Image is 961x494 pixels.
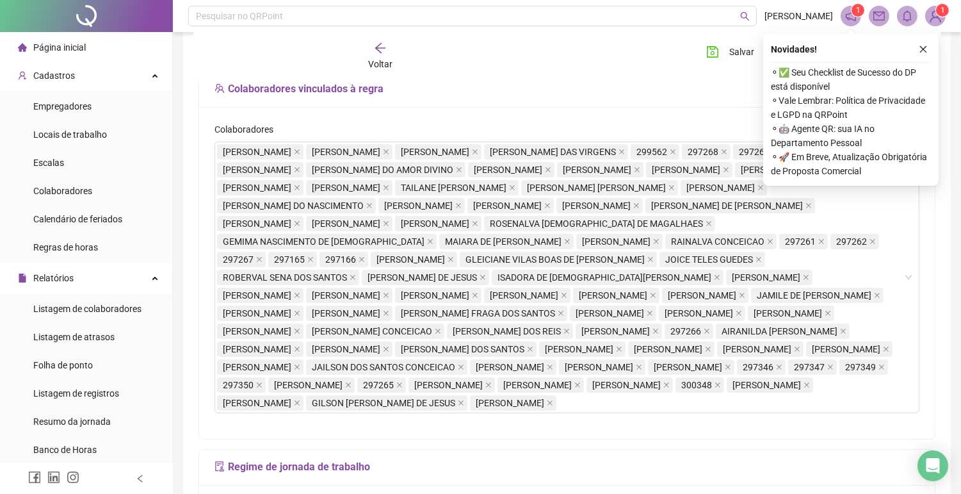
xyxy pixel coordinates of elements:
span: [PERSON_NAME] [592,378,661,392]
span: RAFAEL OLIVEIRA COSTA SILVA [556,198,643,213]
span: FELIPE GABRIEL DE CARVALHO BARBOSA [268,377,355,393]
span: notification [845,10,857,22]
span: close [650,292,656,299]
span: 297347 [788,359,837,375]
span: close [294,346,300,352]
span: close [653,238,659,245]
span: 297262 [836,235,867,249]
span: BARBARA CREUZA FRAGA DOS SANTOS [395,306,567,321]
span: ROBERTA COSTA MARTINS [217,306,303,321]
span: close [721,149,727,155]
span: MICHELE DE ALMEIDA CONCEICAO [306,324,444,339]
span: close [663,382,670,388]
span: close [294,310,300,317]
span: LUANNA STEPHANE SANTOS SILVA ALFEU [559,359,645,375]
span: [PERSON_NAME] [384,199,453,213]
span: RAINALVA CONCEICAO [665,234,777,249]
span: close [714,274,720,281]
span: close [383,185,389,191]
span: close [618,149,625,155]
span: close [755,256,762,263]
span: [PERSON_NAME] DOS SANTOS [401,342,524,356]
span: 297347 [794,360,825,374]
span: 297264 [733,144,782,160]
span: close [480,274,486,281]
span: close [345,382,351,388]
span: BIANCA BENJAMIM SILVA [467,198,554,213]
span: [PERSON_NAME] DOS REIS [453,324,561,338]
span: team [214,83,225,94]
span: close [455,202,462,209]
span: ⚬ 🚀 Em Breve, Atualização Obrigatória de Proposta Comercial [771,150,931,178]
span: [PERSON_NAME] [223,288,291,302]
span: [PERSON_NAME] [665,306,733,320]
span: [PERSON_NAME] [563,163,631,177]
span: ANDRESSA SOUSA LOPES DOS SANTOS [586,377,673,393]
span: MIGUEL ANJOS DO AMOR DIVINO [306,162,465,177]
span: [PERSON_NAME] [490,288,558,302]
span: close [396,382,403,388]
span: close [647,256,654,263]
span: [PERSON_NAME] DAS VIRGENS [490,145,616,159]
span: ESTHER VICTORIA LEON FIGUEREDO [717,342,804,357]
span: RAINALVA CONCEICAO [671,235,764,249]
label: Colaboradores [214,122,282,136]
span: [PERSON_NAME] [PERSON_NAME] [527,181,666,195]
span: close [545,167,551,173]
span: EVELIN SIMOES DOS REIS [447,324,573,339]
span: bell [901,10,913,22]
sup: Atualize o seu contato no menu Meus Dados [936,4,949,17]
span: 297266 [670,324,701,338]
span: Banco de Horas [33,445,97,455]
span: EDSON DOS SANTOS COSTA [395,216,481,231]
span: Calendário de feriados [33,214,122,224]
span: THALITA DA SILVA PEREIRA [628,342,715,357]
span: [PERSON_NAME] [312,342,380,356]
span: DANIEL DE JESUS FERNANDES [806,342,892,357]
span: 297265 [357,377,406,393]
button: Salvar [697,42,764,62]
span: [PERSON_NAME] [223,342,291,356]
span: ISLANE DA SILVA DOS SANTOS [306,144,392,160]
span: close [825,310,831,317]
span: close [294,185,300,191]
span: Salvar [729,45,754,59]
span: DANDARA KAUANE SANTOS ALMEIDA [470,395,556,411]
span: 297261 [785,235,816,249]
span: Cadastros [33,70,75,81]
span: GILSON MARIO BRITO DE JESUS [306,395,467,411]
span: 297267 [217,252,266,267]
span: close [458,364,464,370]
span: NATALIE NASCIMENTO FERREIRA REIS [306,288,392,303]
span: ROSENALVA [DEMOGRAPHIC_DATA] DE MAGALHAES [490,217,703,231]
span: JOICE TELES GUEDES [659,252,765,267]
span: file [18,274,27,283]
span: ADRIANO SANTOS GRAMOSA DO NASCIMENTO [217,198,376,213]
span: close [256,382,262,388]
span: JOSE ORLINS DOS SANTOS [306,342,392,357]
span: [PERSON_NAME] [312,217,380,231]
span: close [739,292,745,299]
span: [PERSON_NAME] [223,396,291,410]
span: Empregadores [33,101,92,111]
span: [PERSON_NAME] [654,360,722,374]
span: DAIANE COSTA DOS SANTOS [497,377,584,393]
span: TATIANE GOIS DOS SANTOS [395,342,537,357]
span: [PERSON_NAME] [376,252,445,267]
span: close [383,292,389,299]
span: 1 [941,6,945,15]
sup: 1 [852,4,864,17]
span: 297264 [739,145,770,159]
span: TAMARA SILVA DOS SANTOS [484,288,570,303]
span: [PERSON_NAME] [652,163,720,177]
span: 297346 [743,360,773,374]
span: close [509,185,515,191]
span: 297261 [779,234,828,249]
span: close [767,238,773,245]
div: Open Intercom Messenger [917,450,948,481]
span: Locais de trabalho [33,129,107,140]
span: JULIANA ALVES VIEIRA [217,216,303,231]
span: close [803,274,809,281]
span: Regras de horas [33,242,98,252]
span: AIRANILDA ANTONIA DE OLIVEIRA [716,324,850,339]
